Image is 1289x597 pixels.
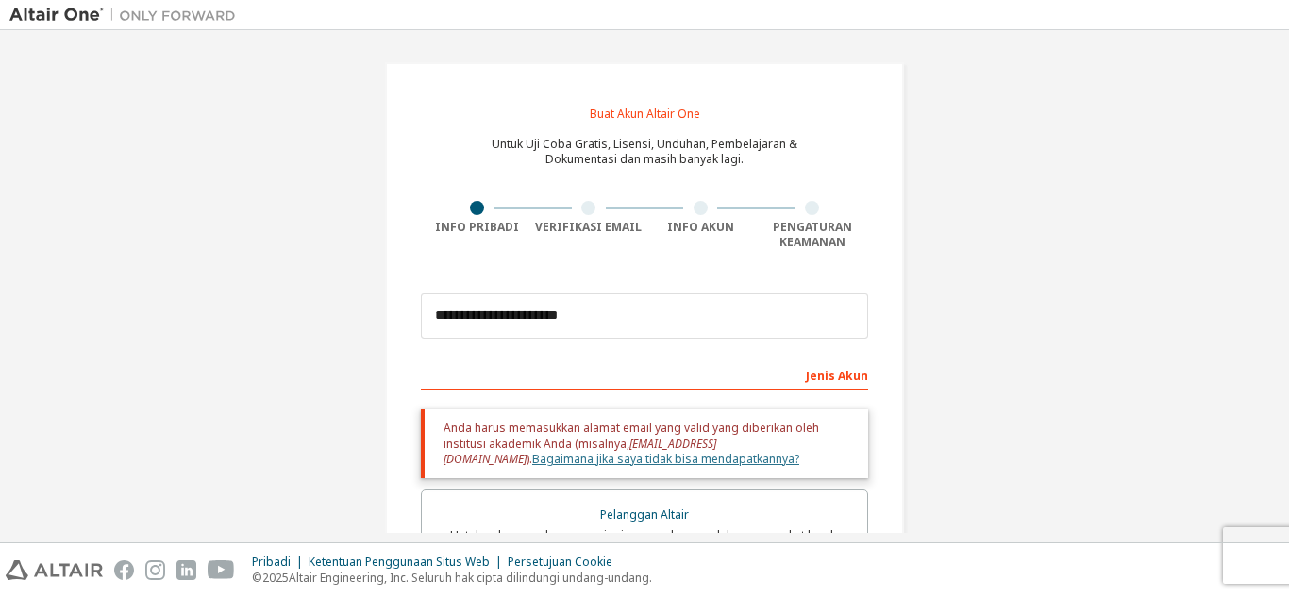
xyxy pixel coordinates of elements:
font: [EMAIL_ADDRESS][DOMAIN_NAME] [444,436,716,467]
font: Jenis Akun [806,368,868,384]
img: altair_logo.svg [6,560,103,580]
font: Info Akun [667,219,734,235]
font: Dokumentasi dan masih banyak lagi. [545,151,744,167]
font: Altair Engineering, Inc. Seluruh hak cipta dilindungi undang-undang. [289,570,652,586]
img: facebook.svg [114,560,134,580]
font: ). [527,451,532,467]
font: Buat Akun Altair One [590,106,700,122]
a: Bagaimana jika saya tidak bisa mendapatkannya? [532,451,799,467]
img: youtube.svg [208,560,235,580]
font: 2025 [262,570,289,586]
font: Pengaturan Keamanan [773,219,852,250]
font: Untuk pelanggan lama yang ingin mengakses unduhan perangkat lunak, sumber daya HPC, komunitas, pe... [450,527,839,558]
font: © [252,570,262,586]
font: Ketentuan Penggunaan Situs Web [309,554,490,570]
font: Verifikasi Email [535,219,642,235]
font: Pribadi [252,554,291,570]
img: Altair Satu [9,6,245,25]
img: instagram.svg [145,560,165,580]
font: Untuk Uji Coba Gratis, Lisensi, Unduhan, Pembelajaran & [492,136,797,152]
font: Pelanggan Altair [600,506,689,522]
font: Info Pribadi [435,219,519,235]
font: Anda harus memasukkan alamat email yang valid yang diberikan oleh institusi akademik Anda (misalnya, [444,420,819,451]
font: Persetujuan Cookie [508,554,612,570]
img: linkedin.svg [176,560,196,580]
